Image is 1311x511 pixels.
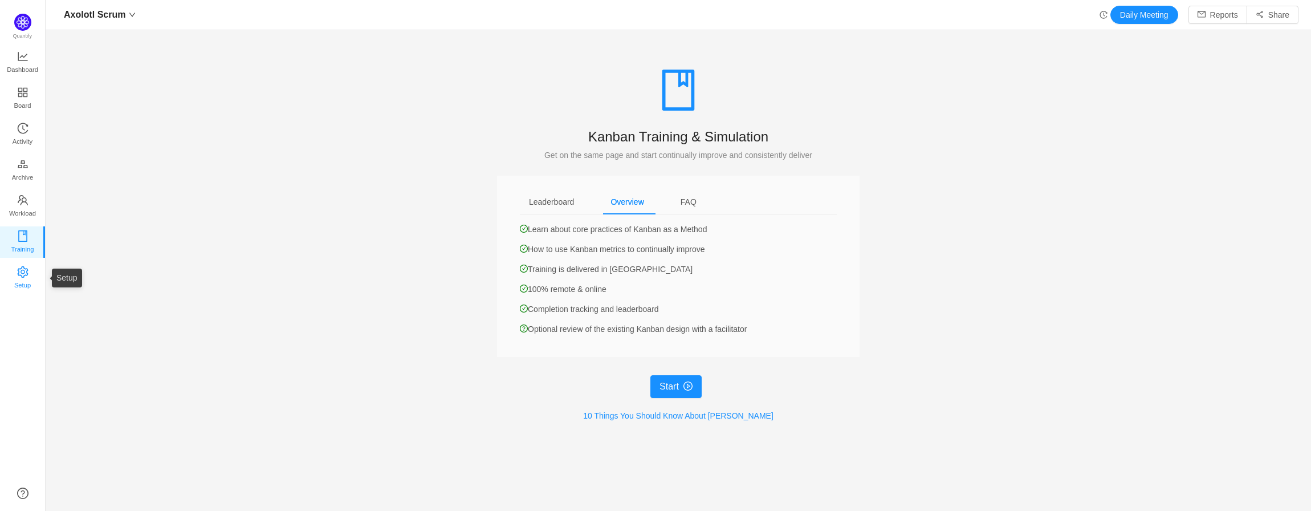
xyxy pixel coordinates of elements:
[17,123,28,134] i: icon: history
[9,202,36,225] span: Workload
[1100,11,1108,19] i: icon: history
[520,325,528,332] i: icon: question-circle
[520,323,837,335] p: Optional review of the existing Kanban design with a facilitator
[520,225,528,233] i: icon: check-circle
[13,33,32,39] span: Quantify
[17,123,28,146] a: Activity
[658,70,699,111] i: icon: book
[1188,6,1247,24] button: icon: mailReports
[497,124,860,149] div: Kanban Training & Simulation
[520,303,837,315] p: Completion tracking and leaderboard
[520,263,837,275] p: Training is delivered in [GEOGRAPHIC_DATA]
[7,58,38,81] span: Dashboard
[520,224,837,236] p: Learn about core practices of Kanban as a Method
[13,130,32,153] span: Activity
[17,87,28,98] i: icon: appstore
[17,266,28,278] i: icon: setting
[520,283,837,295] p: 100% remote & online
[17,230,28,242] i: icon: book
[671,189,706,215] div: FAQ
[17,195,28,218] a: Workload
[1110,6,1178,24] button: Daily Meeting
[14,274,31,297] span: Setup
[17,51,28,74] a: Dashboard
[17,51,28,62] i: icon: line-chart
[17,159,28,182] a: Archive
[520,305,528,313] i: icon: check-circle
[497,149,860,161] div: Get on the same page and start continually improve and consistently deliver
[12,166,33,189] span: Archive
[17,231,28,254] a: Training
[14,14,31,31] img: Quantify
[601,189,653,215] div: Overview
[583,411,773,420] a: 10 Things You Should Know About [PERSON_NAME]
[129,11,136,18] i: icon: down
[520,245,528,253] i: icon: check-circle
[520,265,528,273] i: icon: check-circle
[17,488,28,499] a: icon: question-circle
[17,194,28,206] i: icon: team
[64,6,125,24] span: Axolotl Scrum
[17,87,28,110] a: Board
[1247,6,1298,24] button: icon: share-altShare
[17,267,28,290] a: Setup
[14,94,31,117] span: Board
[520,244,837,255] p: How to use Kanban metrics to continually improve
[17,159,28,170] i: icon: gold
[520,285,528,293] i: icon: check-circle
[650,375,702,398] button: Starticon: play-circle
[11,238,34,261] span: Training
[520,189,583,215] div: Leaderboard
